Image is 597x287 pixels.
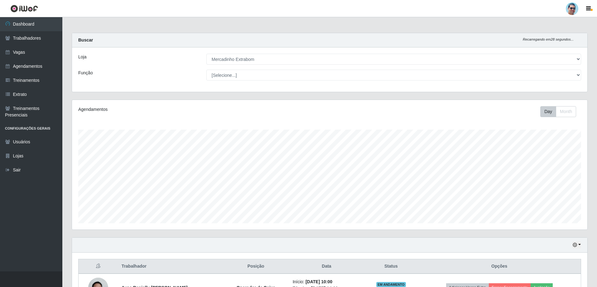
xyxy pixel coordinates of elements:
label: Função [78,70,93,76]
th: Posição [223,259,289,274]
img: CoreUI Logo [10,5,38,12]
div: First group [540,106,576,117]
th: Status [364,259,418,274]
div: Toolbar with button groups [540,106,581,117]
button: Month [556,106,576,117]
span: EM ANDAMENTO [376,282,406,287]
button: Day [540,106,556,117]
th: Opções [418,259,581,274]
i: Recarregando em 28 segundos... [523,37,574,41]
th: Data [289,259,364,274]
li: Início: [293,279,361,285]
div: Agendamentos [78,106,282,113]
th: Trabalhador [118,259,223,274]
label: Loja [78,54,86,60]
strong: Buscar [78,37,93,42]
time: [DATE] 10:00 [306,279,332,284]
